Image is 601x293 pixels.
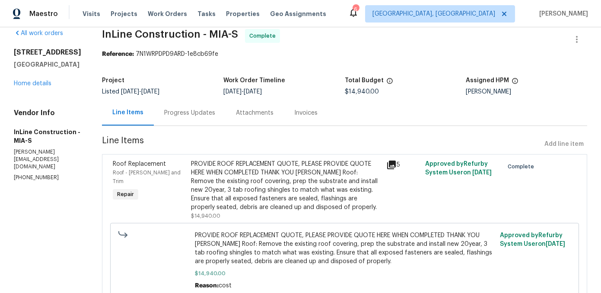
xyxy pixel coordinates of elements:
[112,108,143,117] div: Line Items
[83,10,100,18] span: Visits
[148,10,187,18] span: Work Orders
[512,77,518,89] span: The hpm assigned to this work order.
[466,77,509,84] h5: Assigned HPM
[102,89,159,95] span: Listed
[223,77,285,84] h5: Work Order Timeline
[14,109,81,117] h4: Vendor Info
[466,89,587,95] div: [PERSON_NAME]
[14,128,81,145] h5: InLine Construction - MIA-S
[102,50,587,58] div: 7N1WRPDPD9ARD-1e8cb69fe
[191,213,220,219] span: $14,940.00
[195,231,495,266] span: PROVIDE ROOF REPLACEMENT QUOTE, PLEASE PROVIDE QUOTE HERE WHEN COMPLETED THANK YOU [PERSON_NAME] ...
[14,174,81,181] p: [PHONE_NUMBER]
[195,283,219,289] span: Reason:
[102,136,541,152] span: Line Items
[508,162,537,171] span: Complete
[121,89,139,95] span: [DATE]
[14,30,63,36] a: All work orders
[121,89,159,95] span: -
[244,89,262,95] span: [DATE]
[236,109,273,117] div: Attachments
[141,89,159,95] span: [DATE]
[386,77,393,89] span: The total cost of line items that have been proposed by Opendoor. This sum includes line items th...
[164,109,215,117] div: Progress Updates
[386,160,420,170] div: 5
[226,10,260,18] span: Properties
[102,51,134,57] b: Reference:
[500,232,565,247] span: Approved by Refurby System User on
[223,89,242,95] span: [DATE]
[197,11,216,17] span: Tasks
[29,10,58,18] span: Maestro
[14,80,51,87] a: Home details
[546,241,565,247] span: [DATE]
[102,77,124,84] h5: Project
[14,148,81,171] p: [PERSON_NAME][EMAIL_ADDRESS][DOMAIN_NAME]
[249,32,279,40] span: Complete
[14,48,81,57] h2: [STREET_ADDRESS]
[113,161,166,167] span: Roof Replacement
[345,77,384,84] h5: Total Budget
[472,170,492,176] span: [DATE]
[372,10,495,18] span: [GEOGRAPHIC_DATA], [GEOGRAPHIC_DATA]
[425,161,492,176] span: Approved by Refurby System User on
[270,10,326,18] span: Geo Assignments
[14,60,81,69] h5: [GEOGRAPHIC_DATA]
[114,190,137,199] span: Repair
[219,283,232,289] span: cost
[223,89,262,95] span: -
[294,109,318,117] div: Invoices
[102,29,238,39] span: InLine Construction - MIA-S
[113,170,181,184] span: Roof - [PERSON_NAME] and Trim
[191,160,381,212] div: PROVIDE ROOF REPLACEMENT QUOTE, PLEASE PROVIDE QUOTE HERE WHEN COMPLETED THANK YOU [PERSON_NAME] ...
[111,10,137,18] span: Projects
[536,10,588,18] span: [PERSON_NAME]
[345,89,379,95] span: $14,940.00
[353,5,359,14] div: 6
[195,269,495,278] span: $14,940.00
